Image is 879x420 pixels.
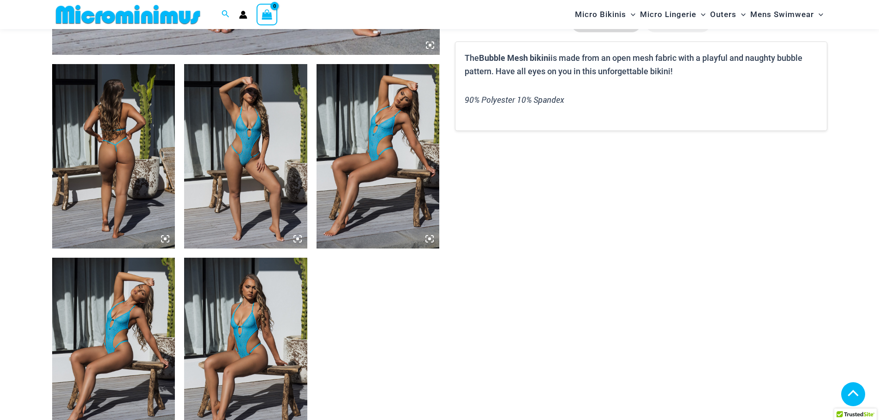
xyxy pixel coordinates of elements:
[748,3,825,26] a: Mens SwimwearMenu ToggleMenu Toggle
[750,3,814,26] span: Mens Swimwear
[52,4,204,25] img: MM SHOP LOGO FLAT
[640,3,696,26] span: Micro Lingerie
[696,3,706,26] span: Menu Toggle
[708,3,748,26] a: OutersMenu ToggleMenu Toggle
[814,3,823,26] span: Menu Toggle
[257,4,278,25] a: View Shopping Cart, empty
[575,3,626,26] span: Micro Bikinis
[710,3,736,26] span: Outers
[221,9,230,20] a: Search icon link
[239,11,247,19] a: Account icon link
[571,1,827,28] nav: Site Navigation
[479,52,550,63] b: Bubble Mesh bikini
[573,3,638,26] a: Micro BikinisMenu ToggleMenu Toggle
[52,64,175,248] img: Bubble Mesh Highlight Blue 819 One Piece
[626,3,635,26] span: Menu Toggle
[638,3,708,26] a: Micro LingerieMenu ToggleMenu Toggle
[317,64,440,248] img: Bubble Mesh Highlight Blue 819 One Piece
[184,64,307,248] img: Bubble Mesh Highlight Blue 819 One Piece
[736,3,746,26] span: Menu Toggle
[465,94,564,105] i: 90% Polyester 10% Spandex
[465,51,817,78] p: The is made from an open mesh fabric with a playful and naughty bubble pattern. Have all eyes on ...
